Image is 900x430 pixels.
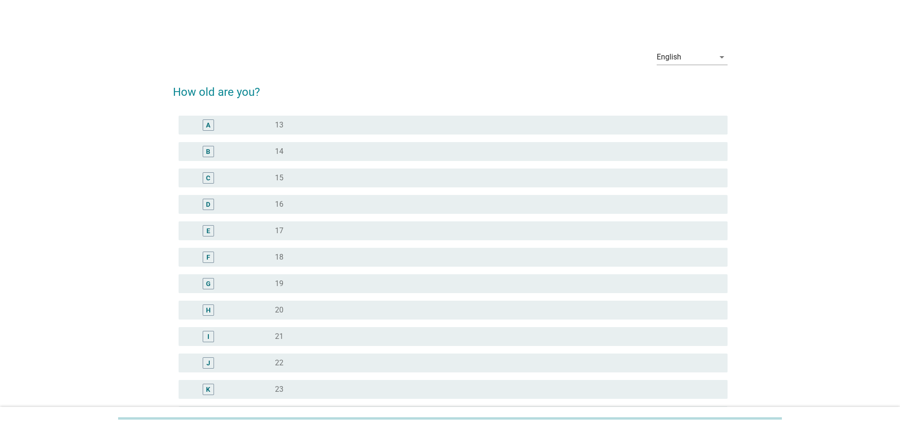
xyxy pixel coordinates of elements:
[206,278,211,288] div: G
[275,305,283,315] label: 20
[275,279,283,288] label: 19
[275,200,283,209] label: 16
[275,120,283,130] label: 13
[275,147,283,156] label: 14
[207,331,209,341] div: I
[716,51,728,63] i: arrow_drop_down
[275,226,283,236] label: 17
[173,74,728,101] h2: How old are you?
[275,253,283,262] label: 18
[206,226,210,236] div: E
[206,173,210,183] div: C
[206,199,210,209] div: D
[206,305,211,315] div: H
[275,385,283,394] label: 23
[275,173,283,183] label: 15
[206,120,210,130] div: A
[206,252,210,262] div: F
[206,358,210,368] div: J
[275,358,283,368] label: 22
[206,384,210,394] div: K
[657,53,681,61] div: English
[206,146,210,156] div: B
[275,332,283,341] label: 21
